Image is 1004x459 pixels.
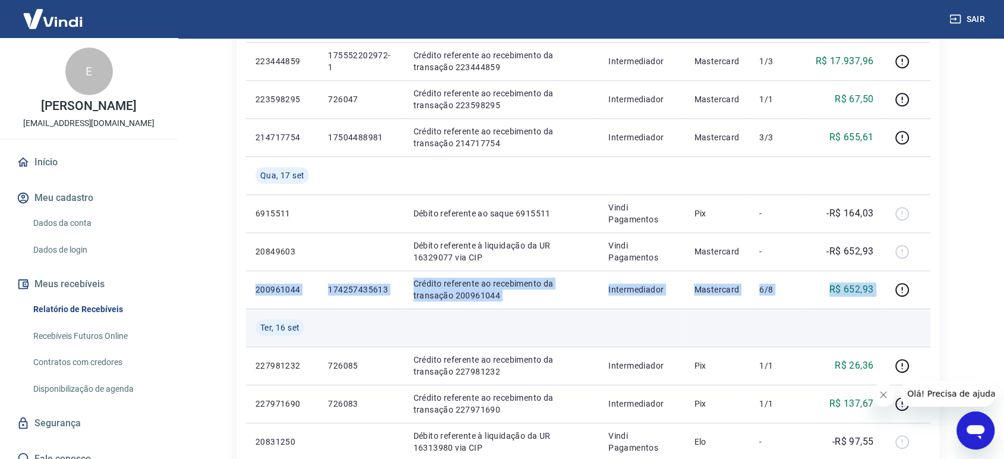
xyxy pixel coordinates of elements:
p: Pix [694,398,740,410]
p: Crédito referente ao recebimento da transação 227971690 [413,392,590,416]
a: Recebíveis Futuros Online [29,324,163,348]
p: Mastercard [694,55,740,67]
p: Débito referente à liquidação da UR 16329077 via CIP [413,240,590,263]
button: Meu cadastro [14,185,163,211]
p: - [759,208,794,219]
p: 175552202972-1 [328,49,394,73]
p: Crédito referente ao recebimento da transação 223444859 [413,49,590,73]
span: Olá! Precisa de ajuda? [7,8,100,18]
p: Intermediador [608,284,675,295]
p: Crédito referente ao recebimento da transação 214717754 [413,125,590,149]
p: Mastercard [694,246,740,257]
p: 20831250 [255,436,309,448]
p: - [759,246,794,257]
p: 17504488981 [328,131,394,143]
div: E [65,48,113,95]
p: 1/1 [759,360,794,372]
button: Sair [947,8,990,30]
a: Relatório de Recebíveis [29,297,163,322]
p: 1/1 [759,93,794,105]
p: -R$ 97,55 [832,435,874,449]
span: Qua, 17 set [260,169,304,181]
p: R$ 652,93 [829,282,874,297]
p: Intermediador [608,360,675,372]
p: 1/3 [759,55,794,67]
a: Contratos com credores [29,350,163,375]
p: 1/1 [759,398,794,410]
a: Disponibilização de agenda [29,377,163,401]
p: Intermediador [608,398,675,410]
p: Débito referente à liquidação da UR 16313980 via CIP [413,430,590,454]
a: Dados de login [29,238,163,262]
button: Meus recebíveis [14,271,163,297]
span: Ter, 16 set [260,322,299,334]
p: 726085 [328,360,394,372]
p: 200961044 [255,284,309,295]
p: 223598295 [255,93,309,105]
a: Dados da conta [29,211,163,235]
p: - [759,436,794,448]
p: [EMAIL_ADDRESS][DOMAIN_NAME] [23,117,154,130]
p: 726083 [328,398,394,410]
p: 3/3 [759,131,794,143]
p: Pix [694,360,740,372]
p: 227971690 [255,398,309,410]
a: Início [14,149,163,175]
iframe: Fechar mensagem [872,383,895,407]
iframe: Botão para abrir a janela de mensagens [956,411,994,449]
p: 223444859 [255,55,309,67]
p: 227981232 [255,360,309,372]
p: R$ 67,50 [835,92,873,106]
p: [PERSON_NAME] [41,100,136,112]
p: R$ 17.937,96 [815,54,873,68]
p: R$ 26,36 [835,359,873,373]
p: Elo [694,436,740,448]
p: 214717754 [255,131,309,143]
p: Intermediador [608,131,675,143]
p: Débito referente ao saque 6915511 [413,208,590,219]
p: R$ 655,61 [829,130,874,144]
p: Vindi Pagamentos [608,430,675,454]
img: Vindi [14,1,91,37]
p: Intermediador [608,55,675,67]
p: Mastercard [694,284,740,295]
p: -R$ 652,93 [826,244,873,259]
p: 20849603 [255,246,309,257]
a: Segurança [14,410,163,436]
p: Intermediador [608,93,675,105]
p: Pix [694,208,740,219]
p: R$ 137,67 [829,397,874,411]
p: 726047 [328,93,394,105]
p: Vindi Pagamentos [608,240,675,263]
p: 6/8 [759,284,794,295]
p: 174257435613 [328,284,394,295]
p: Vindi Pagamentos [608,202,675,225]
iframe: Mensagem da empresa [900,381,994,407]
p: Crédito referente ao recebimento da transação 227981232 [413,354,590,378]
p: Mastercard [694,131,740,143]
p: Crédito referente ao recebimento da transação 223598295 [413,87,590,111]
p: 6915511 [255,208,309,219]
p: Crédito referente ao recebimento da transação 200961044 [413,278,590,301]
p: -R$ 164,03 [826,206,873,221]
p: Mastercard [694,93,740,105]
